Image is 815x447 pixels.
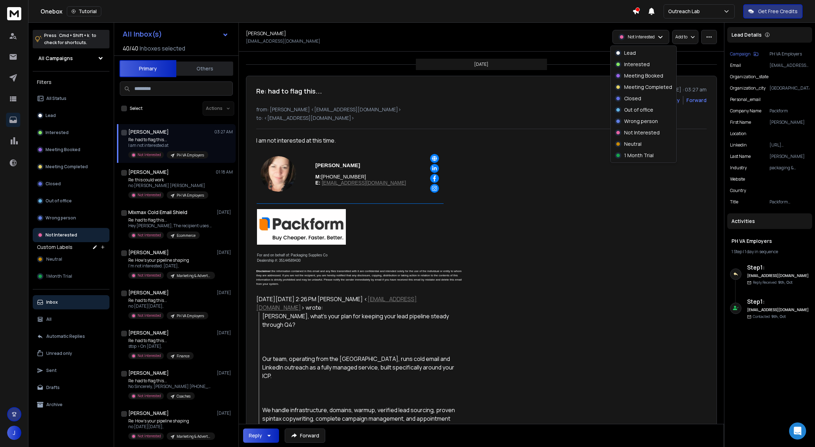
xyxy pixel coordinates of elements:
p: [DATE] [217,209,233,215]
p: I'm not interested. [DATE], [128,263,214,269]
p: Packform Dealership owner [770,199,809,205]
p: [EMAIL_ADDRESS][DOMAIN_NAME] [246,38,320,44]
p: Meeting Booked [624,72,663,79]
p: I am not interested at [128,143,208,148]
p: Coaches [177,394,191,399]
h1: [PERSON_NAME] [128,369,169,377]
span: J [7,426,21,440]
span: 1 Month Trial [46,273,72,279]
p: Finance [177,353,189,359]
p: Lead Details [731,31,762,38]
p: Drafts [46,385,60,390]
span: [PHONE_NUMBER] [315,174,366,180]
div: Open Intercom Messenger [789,422,806,440]
p: Not Interested [138,353,161,358]
p: Out of office [624,106,653,113]
p: [DATE] [217,330,233,336]
strong: M: [315,174,321,180]
p: Not Interested [138,273,161,278]
p: No Sincerely, [PERSON_NAME] [PHONE_NUMBER] [128,384,214,389]
h1: PH VA Employers [731,238,808,245]
p: Not Interested [628,34,655,40]
p: [EMAIL_ADDRESS][DOMAIN_NAME] [770,63,809,68]
h3: Inboxes selected [140,44,185,53]
p: Meeting Completed [624,84,672,91]
p: Unread only [46,351,72,356]
p: to: <[EMAIL_ADDRESS][DOMAIN_NAME]> [256,115,707,122]
h6: Step 1 : [747,297,809,306]
h3: Custom Labels [37,244,73,251]
p: Re: had to flag this... [128,298,208,303]
p: All [46,316,52,322]
span: the information contained in this email and any files transmitted with it are confidential and in... [256,270,462,286]
p: stop > On [DATE], [128,344,194,349]
p: Lead [45,113,56,118]
div: Forward [686,97,707,104]
h1: [PERSON_NAME] [128,410,169,417]
label: Select [130,106,143,111]
div: Activities [727,213,812,229]
p: [DATE] : 03:27 am [664,86,707,93]
h3: Filters [33,77,109,87]
p: First Name [730,119,751,125]
p: Automatic Replies [46,334,85,339]
p: Inbox [46,299,58,305]
p: Neutral [624,140,642,148]
p: Ecommerce [177,233,195,238]
p: [DATE] [217,370,233,376]
p: Marketing & Advertising [177,434,211,439]
p: Re: had to flag this... [128,217,214,223]
p: location [730,131,746,137]
img: img [430,154,439,163]
p: Not Interested [138,433,161,439]
p: Outreach Lab [668,8,703,15]
span: For and on behalf of: Packaging Supplies Co [257,253,327,257]
div: | [731,249,808,255]
img: Dealers [257,209,346,245]
button: Primary [119,60,176,77]
p: organization_city [730,85,766,91]
div: Onebox [41,6,632,16]
p: Marketing & Advertising [177,273,211,278]
p: website [730,176,745,182]
a: [EMAIL_ADDRESS][DOMAIN_NAME] [256,295,417,312]
p: Not Interested [138,233,161,238]
button: Tutorial [67,6,101,16]
p: Packform [770,108,809,114]
h1: All Inbox(s) [123,31,162,38]
p: title [730,199,738,205]
p: Hey [PERSON_NAME], The recipient uses Mixmax [128,223,214,229]
h1: All Campaigns [38,55,73,62]
p: Last Name [730,154,751,159]
p: 03:27 AM [214,129,233,135]
p: Archive [46,402,63,408]
h6: [EMAIL_ADDRESS][DOMAIN_NAME] [747,273,809,278]
span: Cmd + Shift + k [58,31,90,39]
p: Re: How's your pipeline shaping [128,418,214,424]
p: country [730,188,746,193]
p: All Status [46,96,66,101]
p: Press to check for shortcuts. [44,32,96,46]
p: Re: had to flag this... [128,137,208,143]
p: PH VA Employers [177,153,204,158]
p: Not Interested [138,152,161,158]
p: Not Interested [138,192,161,198]
h6: [EMAIL_ADDRESS][DOMAIN_NAME] [747,307,809,313]
p: Email [730,63,741,68]
h1: Re: had to flag this... [256,86,322,96]
img: img [430,174,439,183]
p: PH VA Employers [177,193,204,198]
p: no [DATE][DATE], [128,303,208,309]
strong: Disclaimer: [256,270,272,273]
span: 1 Step [731,249,742,255]
p: Meeting Booked [45,147,80,153]
p: Not Interested [138,313,161,318]
p: [PERSON_NAME] [770,119,809,125]
button: Others [176,61,233,76]
h1: [PERSON_NAME] [128,329,169,336]
p: Interested [45,130,69,135]
span: Dealership #: 35144589430 [257,259,301,262]
span: 9th, Oct [771,314,786,319]
strong: E: [315,180,320,186]
span: 40 / 40 [123,44,138,53]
